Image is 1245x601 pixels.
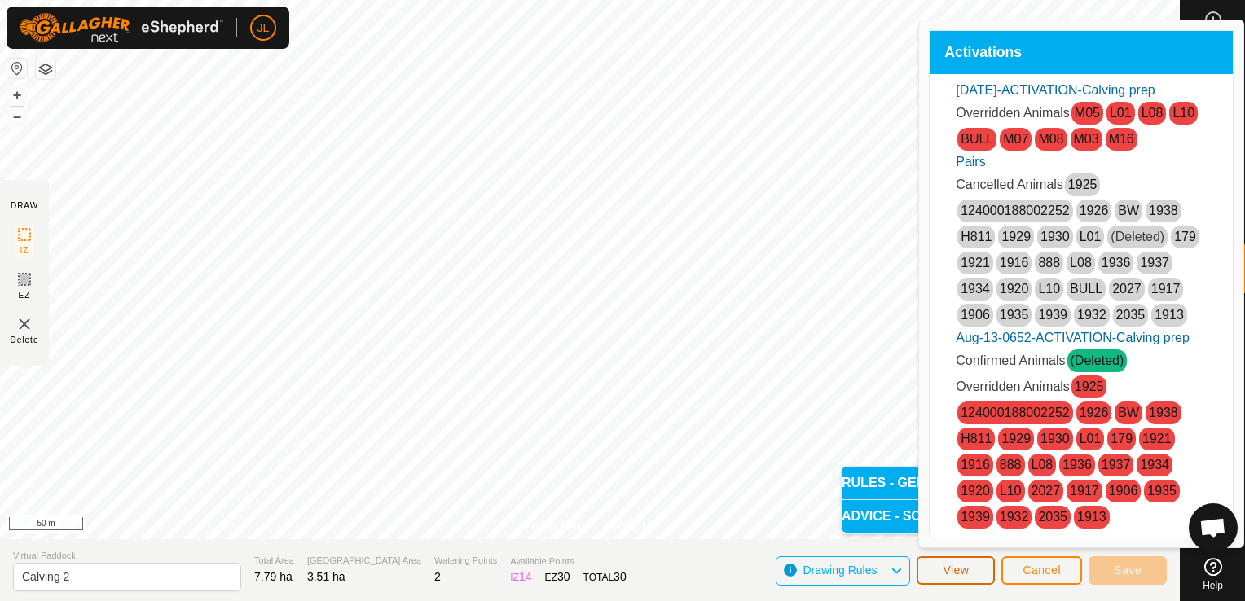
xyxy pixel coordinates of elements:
[1038,256,1060,270] a: 888
[1189,503,1238,552] div: Open chat
[956,331,1190,344] a: Aug-13-0652-ACTIVATION-Calving prep
[1080,204,1109,217] a: 1926
[1102,458,1131,472] a: 1937
[1111,432,1133,445] a: 179
[510,568,531,586] div: IZ
[1038,308,1067,322] a: 1939
[944,46,1022,60] span: Activations
[961,406,1069,419] a: 124000188002252
[1080,432,1102,445] a: L01
[1155,308,1184,322] a: 1913
[1203,581,1223,590] span: Help
[7,59,27,78] button: Reset Map
[1118,204,1139,217] a: BW
[961,432,992,445] a: H811
[7,86,27,105] button: +
[956,155,985,169] a: Pairs
[257,20,270,37] span: JL
[1140,458,1169,472] a: 1934
[1112,282,1142,296] a: 2027
[1068,178,1098,191] a: 1925
[842,476,961,489] span: RULES - GENERAL
[307,554,421,568] span: [GEOGRAPHIC_DATA] Area
[1151,282,1181,296] a: 1917
[803,564,877,577] span: Drawing Rules
[1000,510,1029,524] a: 1932
[20,244,29,257] span: IZ
[15,314,34,334] img: VP
[1109,132,1134,146] a: M16
[1142,106,1164,120] a: L08
[956,353,1065,367] span: Confirmed Animals
[1070,282,1102,296] a: BULL
[1000,256,1029,270] a: 1916
[1142,432,1172,445] a: 1921
[1102,256,1131,270] a: 1936
[254,554,294,568] span: Total Area
[1107,226,1168,248] span: (Deleted)
[961,256,990,270] a: 1921
[583,568,627,586] div: TOTAL
[36,59,55,79] button: Map Layers
[1149,406,1178,419] a: 1938
[1000,308,1029,322] a: 1935
[1149,204,1178,217] a: 1938
[917,556,995,585] button: View
[1062,458,1092,472] a: 1936
[1172,106,1194,120] a: L10
[510,555,626,568] span: Available Points
[961,204,1069,217] a: 124000188002252
[557,570,570,583] span: 30
[434,554,497,568] span: Watering Points
[1003,132,1028,146] a: M07
[1077,510,1106,524] a: 1913
[961,282,990,296] a: 1934
[254,570,293,583] span: 7.79 ha
[1001,230,1031,243] a: 1929
[1023,564,1061,577] span: Cancel
[1075,379,1104,393] a: 1925
[961,230,992,243] a: H811
[606,518,654,533] a: Contact Us
[526,518,587,533] a: Privacy Policy
[961,308,990,322] a: 1906
[943,564,969,577] span: View
[19,289,31,301] span: EZ
[1074,132,1099,146] a: M03
[1147,484,1177,498] a: 1935
[1110,106,1132,120] a: L01
[11,334,39,346] span: Delete
[1067,349,1128,372] span: (Deleted)
[956,178,1063,191] span: Cancelled Animals
[1032,484,1061,498] a: 2027
[545,568,570,586] div: EZ
[1181,551,1245,597] a: Help
[961,458,990,472] a: 1916
[1077,308,1106,322] a: 1932
[1114,564,1142,577] span: Save
[434,570,441,583] span: 2
[961,484,990,498] a: 1920
[20,13,223,42] img: Gallagher Logo
[307,570,345,583] span: 3.51 ha
[1080,230,1102,243] a: L01
[7,107,27,126] button: –
[961,510,990,524] a: 1939
[614,570,627,583] span: 30
[956,379,1070,393] span: Overridden Animals
[1001,556,1082,585] button: Cancel
[1116,308,1146,322] a: 2035
[1032,458,1054,472] a: L08
[11,200,38,212] div: DRAW
[1000,458,1022,472] a: 888
[956,106,1070,120] span: Overridden Animals
[1080,406,1109,419] a: 1926
[1038,510,1067,524] a: 2035
[1118,406,1139,419] a: BW
[1070,256,1092,270] a: L08
[1089,556,1167,585] button: Save
[1038,132,1063,146] a: M08
[1140,256,1169,270] a: 1937
[1040,230,1070,243] a: 1930
[519,570,532,583] span: 14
